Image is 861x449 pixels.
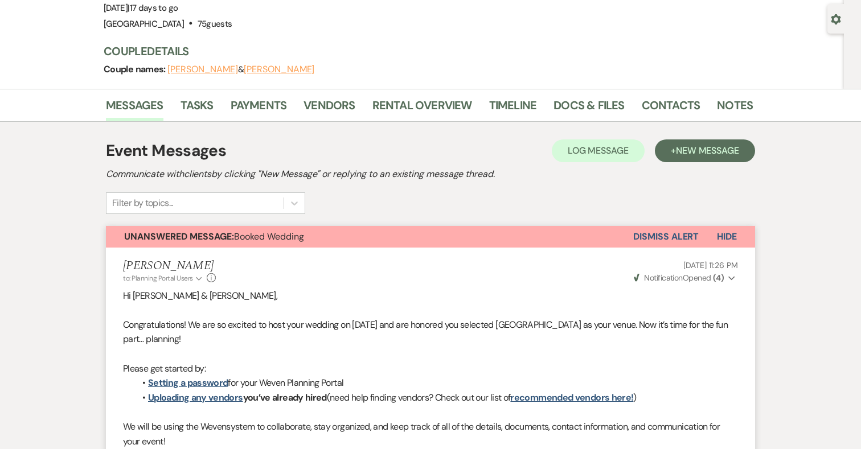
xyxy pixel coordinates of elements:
a: Tasks [181,96,214,121]
span: [DATE] 11:26 PM [683,260,738,270]
span: ) [633,392,636,403]
h3: Couple Details [104,43,741,59]
span: 17 days to go [130,2,178,14]
button: to: Planning Portal Users [123,273,204,283]
h2: Communicate with clients by clicking "New Message" or replying to an existing message thread. [106,167,755,181]
h1: Event Messages [106,139,226,163]
span: Congratulations! We are so excited to host your wedding on [DATE] and are honored you selected [G... [123,319,728,345]
span: for your Weven Planning Portal [228,377,343,389]
span: We will be using the Weven [123,421,226,432]
button: [PERSON_NAME] [167,65,238,74]
button: Open lead details [831,13,841,24]
a: Notes [717,96,753,121]
a: Docs & Files [553,96,624,121]
a: Timeline [489,96,537,121]
span: [DATE] [104,2,178,14]
span: system to collaborate, stay organized, and keep track of all of the details, documents, contact i... [123,421,720,447]
button: Unanswered Message:Booked Wedding [106,226,633,248]
button: NotificationOpened (4) [632,272,738,284]
button: Dismiss Alert [633,226,699,248]
strong: Unanswered Message: [124,230,234,242]
button: +New Message [655,139,755,162]
div: Filter by topics... [112,196,173,210]
button: Hide [699,226,755,248]
span: (need help finding vendors? Check out our list of [327,392,511,403]
a: Contacts [642,96,700,121]
h5: [PERSON_NAME] [123,259,216,273]
span: Log Message [568,145,629,156]
span: Opened [634,273,724,283]
span: Couple names: [104,63,167,75]
a: Vendors [304,96,355,121]
a: Payments [231,96,287,121]
span: Hi [PERSON_NAME] & [PERSON_NAME], [123,290,277,302]
button: [PERSON_NAME] [244,65,314,74]
span: Booked Wedding [124,230,304,242]
a: Uploading any vendors [148,392,243,403]
span: Please get started by: [123,363,206,374]
span: [GEOGRAPHIC_DATA] [104,18,184,30]
a: Rental Overview [372,96,472,121]
span: New Message [676,145,739,156]
span: 75 guests [198,18,232,30]
span: Notification [644,273,682,283]
strong: you’ve already hired [148,392,327,403]
a: Setting a password [148,377,228,389]
a: recommended vendors here! [510,392,633,403]
span: to: Planning Portal Users [123,274,193,283]
strong: ( 4 ) [713,273,724,283]
button: Log Message [552,139,645,162]
span: Hide [717,230,737,242]
span: & [167,64,314,75]
a: Messages [106,96,163,121]
span: | [128,2,178,14]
